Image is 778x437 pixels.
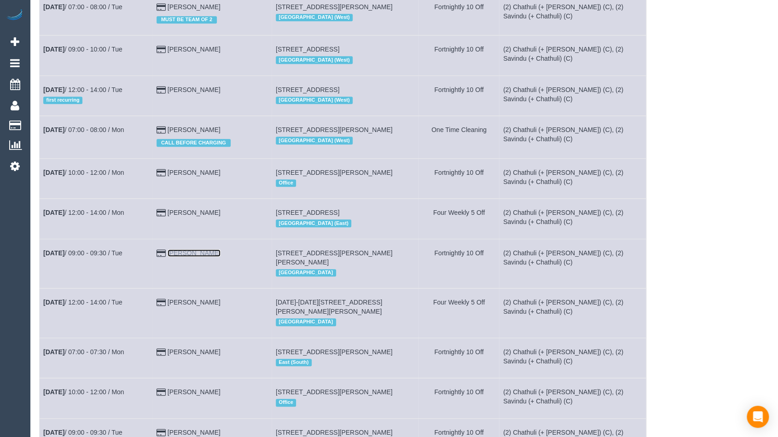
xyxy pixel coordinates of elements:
td: Service location [272,35,418,75]
td: Frequency [418,35,499,75]
td: Frequency [418,75,499,115]
span: [STREET_ADDRESS][PERSON_NAME] [276,3,393,11]
i: Credit Card Payment [157,87,166,93]
span: first recurring [43,97,82,104]
span: MUST BE TEAM OF 2 [157,16,217,23]
a: [DATE]/ 12:00 - 14:00 / Mon [43,209,124,216]
td: Assigned to [499,338,646,378]
b: [DATE] [43,429,64,436]
td: Assigned to [499,35,646,75]
b: [DATE] [43,46,64,53]
i: Credit Card Payment [157,389,166,396]
span: East (South) [276,359,312,366]
td: Schedule date [40,288,153,338]
td: Schedule date [40,75,153,115]
a: [PERSON_NAME] [168,388,221,396]
i: Credit Card Payment [157,349,166,356]
td: Frequency [418,199,499,239]
td: Customer [152,158,272,198]
a: [PERSON_NAME] [168,126,221,133]
b: [DATE] [43,126,64,133]
td: Schedule date [40,116,153,158]
a: [DATE]/ 09:00 - 10:00 / Tue [43,46,122,53]
div: Open Intercom Messenger [747,406,769,428]
a: [PERSON_NAME] [168,3,221,11]
span: Office [276,179,296,187]
b: [DATE] [43,388,64,396]
a: [PERSON_NAME] [168,46,221,53]
b: [DATE] [43,86,64,93]
span: [STREET_ADDRESS][PERSON_NAME] [276,388,393,396]
td: Customer [152,378,272,418]
i: Credit Card Payment [157,250,166,257]
i: Credit Card Payment [157,46,166,53]
b: [DATE] [43,209,64,216]
td: Customer [152,116,272,158]
span: [STREET_ADDRESS][PERSON_NAME] [276,348,393,356]
td: Schedule date [40,158,153,198]
td: Schedule date [40,378,153,418]
td: Service location [272,378,418,418]
td: Customer [152,75,272,115]
i: Credit Card Payment [157,299,166,306]
a: [PERSON_NAME] [168,209,221,216]
a: [PERSON_NAME] [168,249,221,257]
i: Credit Card Payment [157,170,166,176]
span: [STREET_ADDRESS][PERSON_NAME] [276,126,393,133]
div: Location [276,11,415,23]
td: Schedule date [40,239,153,288]
span: [STREET_ADDRESS] [276,86,339,93]
td: Service location [272,199,418,239]
td: Assigned to [499,116,646,158]
a: [PERSON_NAME] [168,86,221,93]
span: [GEOGRAPHIC_DATA] (West) [276,56,353,63]
a: [PERSON_NAME] [168,299,221,306]
b: [DATE] [43,348,64,356]
b: [DATE] [43,3,64,11]
b: [DATE] [43,249,64,257]
i: Credit Card Payment [157,430,166,436]
div: Location [276,134,415,146]
span: [STREET_ADDRESS] [276,46,339,53]
a: [DATE]/ 10:00 - 12:00 / Mon [43,388,124,396]
a: [DATE]/ 12:00 - 14:00 / Tue [43,299,122,306]
i: Credit Card Payment [157,4,166,11]
i: Credit Card Payment [157,127,166,133]
div: Location [276,267,415,279]
div: Location [276,54,415,66]
span: [GEOGRAPHIC_DATA] (West) [276,97,353,104]
td: Customer [152,35,272,75]
a: [PERSON_NAME] [168,169,221,176]
span: [STREET_ADDRESS][PERSON_NAME] [276,169,393,176]
a: [DATE]/ 07:00 - 07:30 / Mon [43,348,124,356]
td: Schedule date [40,199,153,239]
td: Frequency [418,239,499,288]
a: [PERSON_NAME] [168,429,221,436]
td: Service location [272,158,418,198]
a: [DATE]/ 07:00 - 08:00 / Tue [43,3,122,11]
td: Frequency [418,338,499,378]
td: Customer [152,199,272,239]
a: [DATE]/ 09:00 - 09:30 / Tue [43,429,122,436]
div: Location [276,217,415,229]
td: Frequency [418,378,499,418]
span: [DATE]-[DATE][STREET_ADDRESS][PERSON_NAME][PERSON_NAME] [276,299,382,315]
td: Assigned to [499,239,646,288]
td: Frequency [418,116,499,158]
div: Location [276,397,415,408]
div: Location [276,316,415,328]
span: [STREET_ADDRESS][PERSON_NAME][PERSON_NAME] [276,249,393,266]
td: Frequency [418,288,499,338]
div: Location [276,356,415,368]
td: Assigned to [499,158,646,198]
div: Location [276,177,415,189]
a: [DATE]/ 12:00 - 14:00 / Tue [43,86,122,93]
span: [GEOGRAPHIC_DATA] [276,318,336,326]
td: Customer [152,338,272,378]
td: Frequency [418,158,499,198]
td: Assigned to [499,75,646,115]
td: Assigned to [499,378,646,418]
a: [DATE]/ 07:00 - 08:00 / Mon [43,126,124,133]
img: Automaid Logo [6,9,24,22]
